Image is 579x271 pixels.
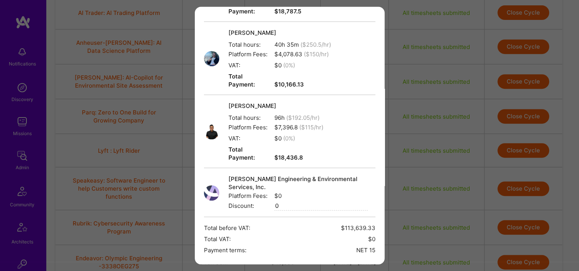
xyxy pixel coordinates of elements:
img: User Avatar [204,185,219,200]
span: VAT: [228,134,270,142]
span: $0 [228,61,331,69]
span: 96h [228,114,323,122]
span: Discount: [228,202,270,210]
span: $0 [228,192,375,200]
span: ($ 115 /hr) [299,124,323,131]
span: 40h 35m [228,41,331,49]
strong: $10,166.13 [228,81,304,88]
span: Platform Fees: [228,192,270,200]
span: [PERSON_NAME] Engineering & Environmental Services, Inc. [228,175,375,191]
img: User Avatar [204,124,219,139]
strong: $18,436.8 [228,154,303,161]
span: Payment terms: [204,246,246,254]
span: Platform Fees: [228,50,270,58]
span: $0 [228,134,323,142]
div: modal [195,7,385,264]
span: ($ 150 /hr) [304,51,329,58]
span: NET 15 [356,246,375,254]
span: ( 0 %) [283,135,295,142]
span: Total Payment: [228,145,270,162]
span: ($ 250.5 /hr) [300,41,331,48]
span: Total Payment: [228,72,270,88]
span: ( 0 %) [283,62,295,69]
span: VAT: [228,61,270,69]
span: Platform Fees: [228,123,270,131]
span: [PERSON_NAME] [228,29,331,37]
span: Total hours: [228,41,270,49]
span: $113,639.33 [341,224,375,232]
span: $ 7,396.8 [228,123,323,131]
span: Total hours: [228,114,270,122]
strong: $18,787.5 [228,8,301,15]
span: $ 4,078.63 [228,50,331,58]
span: Total VAT: [204,235,231,243]
span: Total before VAT: [204,224,250,232]
span: ($ 192.05 /hr) [286,114,320,121]
span: [PERSON_NAME] [228,102,323,110]
span: $0 [368,235,375,243]
img: User Avatar [204,51,219,66]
